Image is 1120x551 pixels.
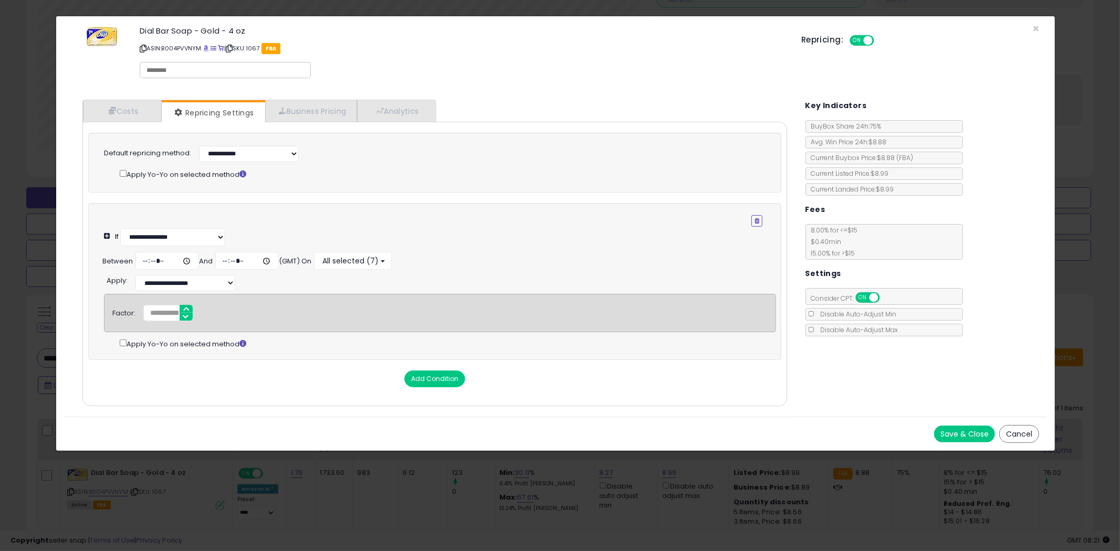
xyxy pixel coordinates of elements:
[140,40,786,57] p: ASIN: B004PVVNYM | SKU: 1067
[815,325,898,334] span: Disable Auto-Adjust Max
[321,256,379,266] span: All selected (7)
[815,310,897,319] span: Disable Auto-Adjust Min
[112,305,135,319] div: Factor:
[1032,21,1039,36] span: ×
[851,36,864,45] span: ON
[102,257,133,267] div: Between
[199,257,213,267] div: And
[404,370,465,387] button: Add Condition
[934,426,995,442] button: Save & Close
[877,153,914,162] span: $8.88
[261,43,281,54] span: FBA
[107,275,126,285] span: Apply
[801,36,843,44] h5: Repricing:
[878,293,895,302] span: OFF
[806,237,842,246] span: $0.40 min
[806,169,889,178] span: Current Listed Price: $8.99
[897,153,914,162] span: ( FBA )
[806,153,914,162] span: Current Buybox Price:
[806,122,882,131] span: BuyBox Share 24h: 75%
[162,102,265,123] a: Repricing Settings
[806,294,894,303] span: Consider CPT:
[83,100,162,122] a: Costs
[104,149,191,158] label: Default repricing method:
[265,100,357,122] a: Business Pricing
[806,185,894,194] span: Current Landed Price: $8.99
[999,425,1039,443] button: Cancel
[120,168,762,179] div: Apply Yo-Yo on selected method
[873,36,889,45] span: OFF
[218,44,224,52] a: Your listing only
[140,27,786,35] h3: Dial Bar Soap - Gold - 4 oz
[211,44,216,52] a: All offer listings
[805,267,841,280] h5: Settings
[805,99,867,112] h5: Key Indicators
[806,249,855,258] span: 15.00 % for > $15
[107,272,128,286] div: :
[203,44,209,52] a: BuyBox page
[806,226,858,258] span: 8.00 % for <= $15
[357,100,435,122] a: Analytics
[856,293,870,302] span: ON
[279,257,311,267] div: (GMT) On
[806,137,887,146] span: Avg. Win Price 24h: $8.88
[120,337,776,349] div: Apply Yo-Yo on selected method
[86,27,118,47] img: 51d4w7Ut+IL._SL60_.jpg
[805,203,825,216] h5: Fees
[755,218,759,224] i: Remove Condition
